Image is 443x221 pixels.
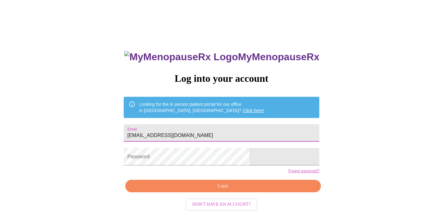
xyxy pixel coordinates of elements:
span: Don't have an account? [193,201,251,209]
img: MyMenopauseRx Logo [124,51,238,63]
button: Don't have an account? [186,199,258,211]
a: Don't have an account? [184,201,259,207]
a: Click here! [243,108,264,113]
h3: MyMenopauseRx [124,51,319,63]
div: Looking for the in person patient portal for our office in [GEOGRAPHIC_DATA], [GEOGRAPHIC_DATA]? [139,99,264,116]
h3: Log into your account [124,73,319,84]
a: Forgot password? [288,169,319,174]
span: Login [132,182,314,190]
button: Login [125,180,321,193]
